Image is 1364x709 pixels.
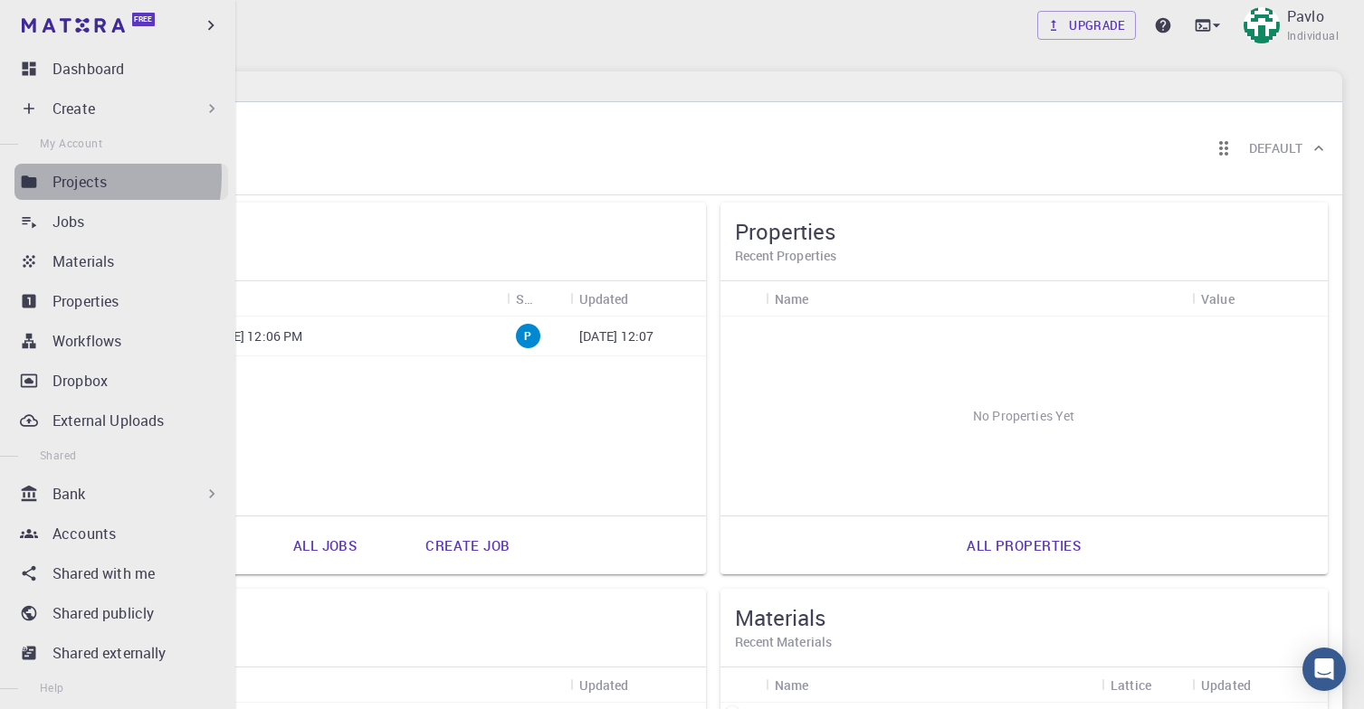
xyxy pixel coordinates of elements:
[629,284,658,313] button: Sort
[1287,27,1339,45] span: Individual
[720,281,766,317] div: Icon
[273,524,377,567] a: All jobs
[52,483,86,505] p: Bank
[1251,670,1280,699] button: Sort
[1206,130,1242,166] button: Reorder cards
[735,603,1314,632] h5: Materials
[52,171,107,193] p: Projects
[579,667,629,703] div: Updated
[14,476,228,512] div: Bank
[735,246,1314,266] h6: Recent Properties
[720,317,1329,515] div: No Properties Yet
[766,281,1193,317] div: Name
[33,13,122,29] span: Підтримка
[775,281,809,317] div: Name
[1192,667,1328,703] div: Updated
[1235,284,1264,313] button: Sort
[40,448,76,462] span: Shared
[52,290,119,312] p: Properties
[52,211,85,232] p: Jobs
[579,281,629,317] div: Updated
[1111,667,1151,703] div: Lattice
[52,58,124,80] p: Dashboard
[52,98,95,119] p: Create
[112,603,692,632] h5: Workflows
[1037,11,1136,40] a: Upgrade
[1102,667,1192,703] div: Lattice
[14,635,228,671] a: Shared externally
[52,642,167,664] p: Shared externally
[720,667,766,703] div: Icon
[40,680,64,695] span: Help
[52,523,116,544] p: Accounts
[516,281,532,317] div: Status
[52,562,155,584] p: Shared with me
[14,283,228,319] a: Properties
[570,281,706,317] div: Updated
[14,203,228,240] a: Jobs
[1151,670,1180,699] button: Sort
[1201,667,1251,703] div: Updated
[14,164,228,200] a: Projects
[52,602,154,624] p: Shared publicly
[52,330,121,352] p: Workflows
[1302,648,1346,691] div: Open Intercom Messenger
[112,217,692,246] h5: Jobs
[14,363,228,399] a: Dropbox
[532,284,561,313] button: Sort
[22,18,125,33] img: logo
[1287,5,1324,27] p: Pavlo
[517,328,539,344] span: P
[1201,281,1235,317] div: Value
[405,524,529,567] a: Create job
[1249,138,1302,158] h6: Default
[14,515,228,552] a: Accounts
[52,251,114,272] p: Materials
[14,51,228,87] a: Dashboard
[14,323,228,359] a: Workflows
[808,284,837,313] button: Sort
[83,102,1342,195] div: PavloPavloIndividualReorder cardsDefault
[629,670,658,699] button: Sort
[579,327,654,345] p: [DATE] 12:07
[143,667,570,703] div: Name
[14,402,228,439] a: External Uploads
[775,667,809,703] div: Name
[947,524,1101,567] a: All properties
[40,136,102,150] span: My Account
[14,595,228,631] a: Shared publicly
[1244,7,1280,43] img: Pavlo
[735,632,1314,652] h6: Recent Materials
[766,667,1102,703] div: Name
[808,670,837,699] button: Sort
[112,246,692,266] h6: Recent Jobs
[735,217,1314,246] h5: Properties
[14,243,228,279] a: Materials
[143,281,507,317] div: Name
[52,410,164,431] p: External Uploads
[570,667,706,703] div: Updated
[507,281,570,317] div: Status
[52,370,108,392] p: Dropbox
[112,632,692,652] h6: Recent Workflows
[14,90,228,127] div: Create
[14,555,228,591] a: Shared with me
[1192,281,1328,317] div: Value
[516,324,540,348] div: pre-submission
